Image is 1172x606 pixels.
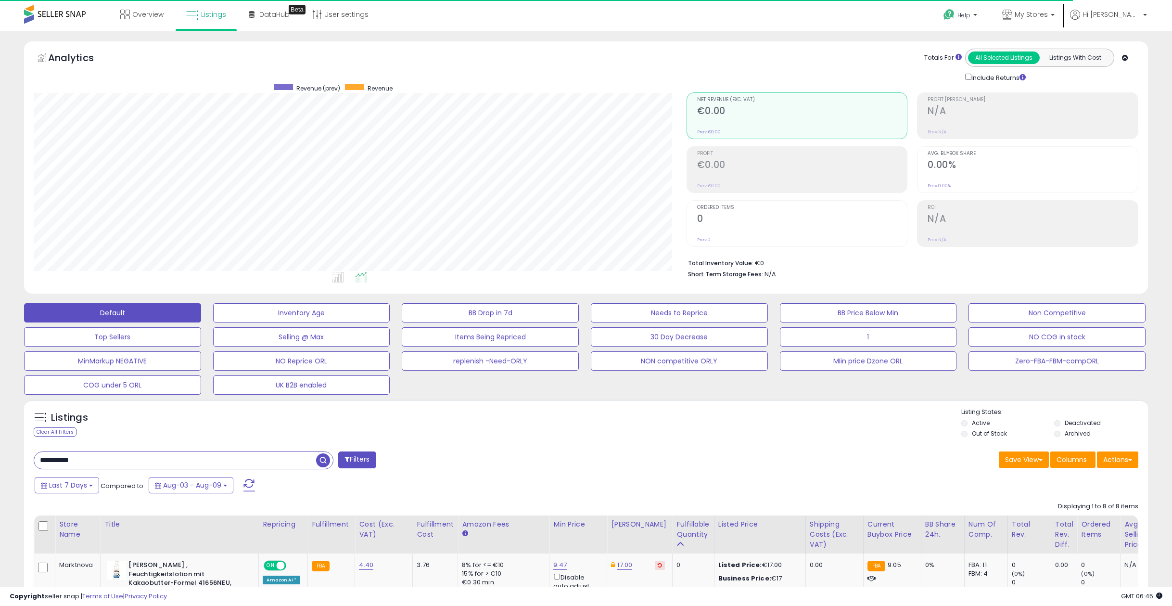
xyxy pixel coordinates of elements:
strong: Copyright [10,592,45,601]
small: (0%) [1081,570,1095,578]
small: (0%) [1012,570,1025,578]
div: Fulfillment Cost [417,519,454,540]
div: FBA: 11 [968,561,1000,569]
button: Actions [1097,451,1138,468]
div: BB Share 24h. [925,519,960,540]
div: Amazon AI * [263,576,300,584]
span: ON [265,562,277,570]
button: Aug-03 - Aug-09 [149,477,233,493]
button: BB Drop in 7d [402,303,579,322]
small: Prev: 0 [697,237,711,243]
h2: N/A [928,213,1138,226]
div: Total Rev. Diff. [1055,519,1073,550]
button: Inventory Age [213,303,390,322]
b: Listed Price: [718,560,762,569]
a: Privacy Policy [125,592,167,601]
a: 9.47 [553,560,567,570]
a: 4.40 [359,560,373,570]
span: Last 7 Days [49,480,87,490]
label: Archived [1065,429,1091,438]
span: Aug-03 - Aug-09 [163,480,221,490]
div: FBM: 4 [968,569,1000,578]
button: Zero-FBA-FBM-compORL [968,351,1146,371]
small: Prev: €0.00 [697,183,721,189]
div: Clear All Filters [34,427,76,437]
h5: Analytics [48,51,113,67]
h2: 0.00% [928,159,1138,172]
div: Fulfillable Quantity [676,519,710,540]
span: 9.05 [888,560,901,569]
button: Top Sellers [24,327,201,347]
span: Avg. Buybox Share [928,151,1138,156]
i: Get Help [943,9,955,21]
div: Title [104,519,255,529]
div: 15% for > €10 [462,569,542,578]
div: 8% for <= €10 [462,561,542,569]
div: Displaying 1 to 8 of 8 items [1058,502,1138,511]
span: ROI [928,205,1138,210]
span: Hi [PERSON_NAME] [1083,10,1140,19]
span: 2025-08-18 06:45 GMT [1121,592,1162,601]
button: MinMarkup NEGATIVE [24,351,201,371]
a: Hi [PERSON_NAME] [1070,10,1147,31]
span: Listings [201,10,226,19]
div: 0% [925,561,957,569]
div: Shipping Costs (Exc. VAT) [810,519,859,550]
div: Tooltip anchor [289,5,306,14]
span: Profit [PERSON_NAME] [928,97,1138,103]
button: BB Price Below Min [780,303,957,322]
h2: €0.00 [697,105,907,118]
div: Avg Selling Price [1124,519,1159,550]
a: 17.00 [617,560,632,570]
div: Amazon Fees [462,519,545,529]
span: Ordered Items [697,205,907,210]
button: Non Competitive [968,303,1146,322]
div: 0 [676,561,706,569]
div: €17 [718,574,798,583]
div: N/A [1124,561,1156,569]
div: Listed Price [718,519,802,529]
span: N/A [764,270,776,279]
button: Selling @ Max [213,327,390,347]
span: Overview [132,10,164,19]
button: NON competitive ORLY [591,351,768,371]
div: Marktnova [59,561,93,569]
button: Items Being Repriced [402,327,579,347]
small: Prev: €0.00 [697,129,721,135]
button: Save View [999,451,1049,468]
button: Needs to Reprice [591,303,768,322]
img: 41pEyLXElSL._SL40_.jpg [107,561,126,580]
div: Repricing [263,519,304,529]
small: FBA [867,561,885,571]
small: Prev: N/A [928,129,946,135]
li: €0 [688,257,1131,268]
button: replenish -Need-ORLY [402,351,579,371]
span: Revenue (prev) [296,84,340,92]
button: 1 [780,327,957,347]
span: Net Revenue (Exc. VAT) [697,97,907,103]
div: €17.00 [718,561,798,569]
button: Last 7 Days [35,477,99,493]
small: Amazon Fees. [462,529,468,538]
b: Short Term Storage Fees: [688,270,763,278]
div: Disable auto adjust min [553,572,599,600]
div: Ordered Items [1081,519,1116,540]
span: DataHub [259,10,290,19]
span: Help [957,11,970,19]
div: seller snap | | [10,592,167,601]
small: FBA [312,561,330,571]
label: Active [972,419,990,427]
div: [PERSON_NAME] [611,519,668,529]
div: Current Buybox Price [867,519,917,540]
b: [PERSON_NAME] , Feuchtigkeitslotion mit Kakaobutter-Formel 41656NEU, coco, 400 ml (1er Pack) [128,561,245,599]
div: Cost (Exc. VAT) [359,519,408,540]
button: 30 Day Decrease [591,327,768,347]
button: Default [24,303,201,322]
div: 0 [1081,561,1120,569]
a: Help [936,1,987,31]
button: Listings With Cost [1039,52,1111,64]
button: NO Reprice ORL [213,351,390,371]
span: My Stores [1015,10,1048,19]
div: 3.76 [417,561,450,569]
div: Min Price [553,519,603,529]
